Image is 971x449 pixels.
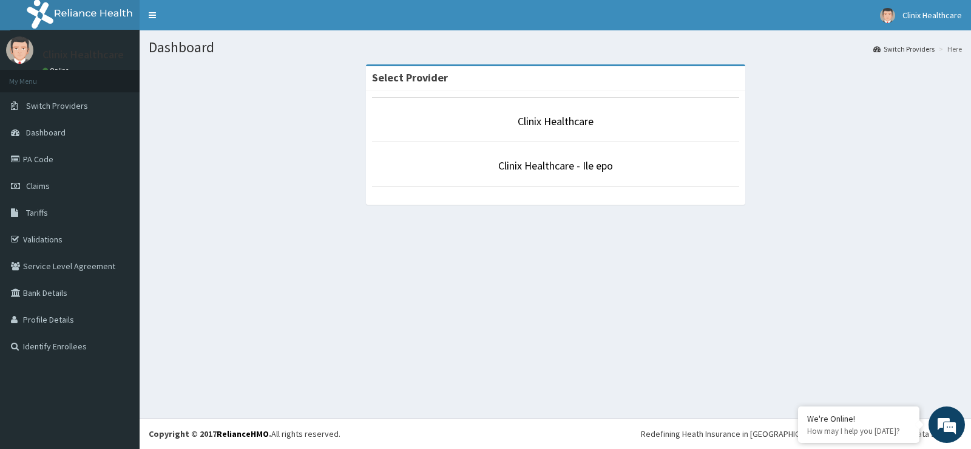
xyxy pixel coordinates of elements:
img: User Image [6,36,33,64]
a: Clinix Healthcare - Ile epo [498,159,613,173]
p: Clinix Healthcare [42,49,124,60]
span: Claims [26,180,50,191]
footer: All rights reserved. [140,418,971,449]
a: Clinix Healthcare [518,114,594,128]
img: User Image [880,8,895,23]
strong: Copyright © 2017 . [149,428,271,439]
span: Dashboard [26,127,66,138]
div: We're Online! [807,413,910,424]
p: How may I help you today? [807,426,910,436]
a: Online [42,66,72,75]
a: Switch Providers [873,44,935,54]
li: Here [936,44,962,54]
h1: Dashboard [149,39,962,55]
strong: Select Provider [372,70,448,84]
span: Clinix Healthcare [902,10,962,21]
a: RelianceHMO [217,428,269,439]
span: Tariffs [26,207,48,218]
div: Redefining Heath Insurance in [GEOGRAPHIC_DATA] using Telemedicine and Data Science! [641,428,962,440]
span: Switch Providers [26,100,88,111]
